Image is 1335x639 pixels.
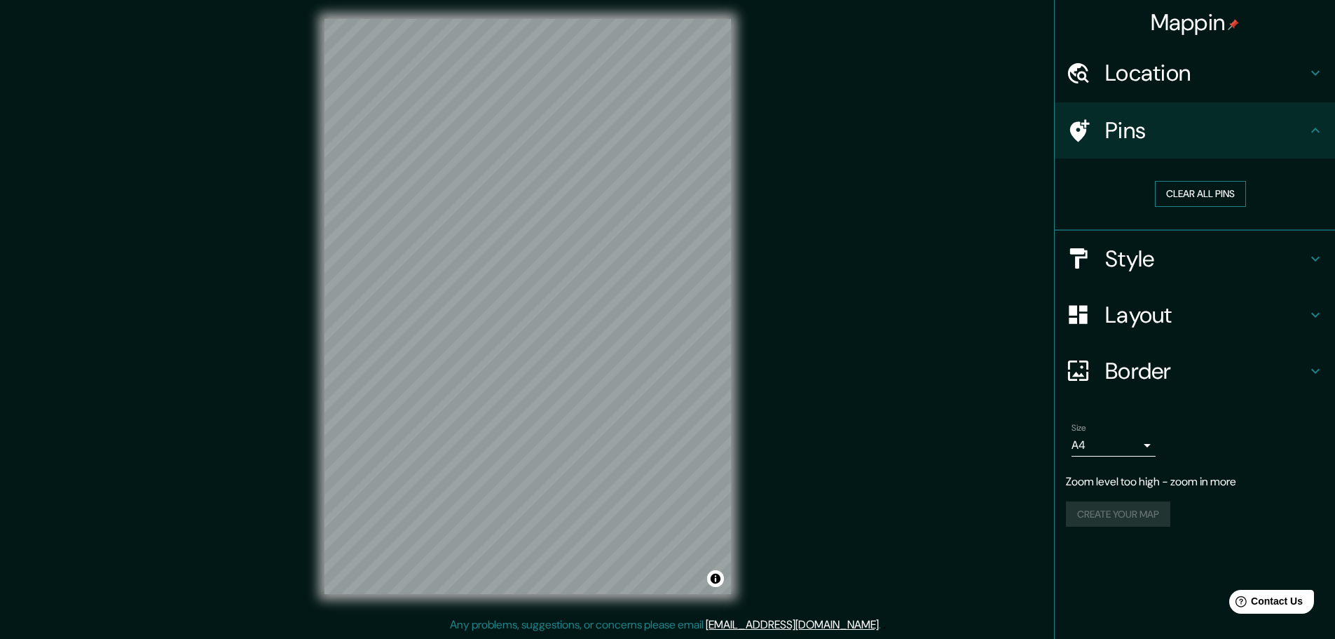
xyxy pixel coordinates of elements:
div: Border [1055,343,1335,399]
div: Pins [1055,102,1335,159]
p: Zoom level too high - zoom in more [1066,473,1324,490]
h4: Pins [1105,116,1307,144]
div: Style [1055,231,1335,287]
a: [EMAIL_ADDRESS][DOMAIN_NAME] [706,617,879,632]
h4: Mappin [1151,8,1240,36]
div: A4 [1072,434,1156,457]
p: Any problems, suggestions, or concerns please email . [450,617,881,633]
div: . [881,617,883,633]
label: Size [1072,422,1086,433]
button: Toggle attribution [707,570,724,587]
button: Clear all pins [1155,181,1246,207]
div: . [883,617,886,633]
iframe: Help widget launcher [1210,584,1320,624]
h4: Location [1105,59,1307,87]
h4: Border [1105,357,1307,385]
canvas: Map [324,19,731,594]
div: Layout [1055,287,1335,343]
h4: Style [1105,245,1307,273]
div: Location [1055,45,1335,101]
h4: Layout [1105,301,1307,329]
img: pin-icon.png [1228,19,1239,30]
